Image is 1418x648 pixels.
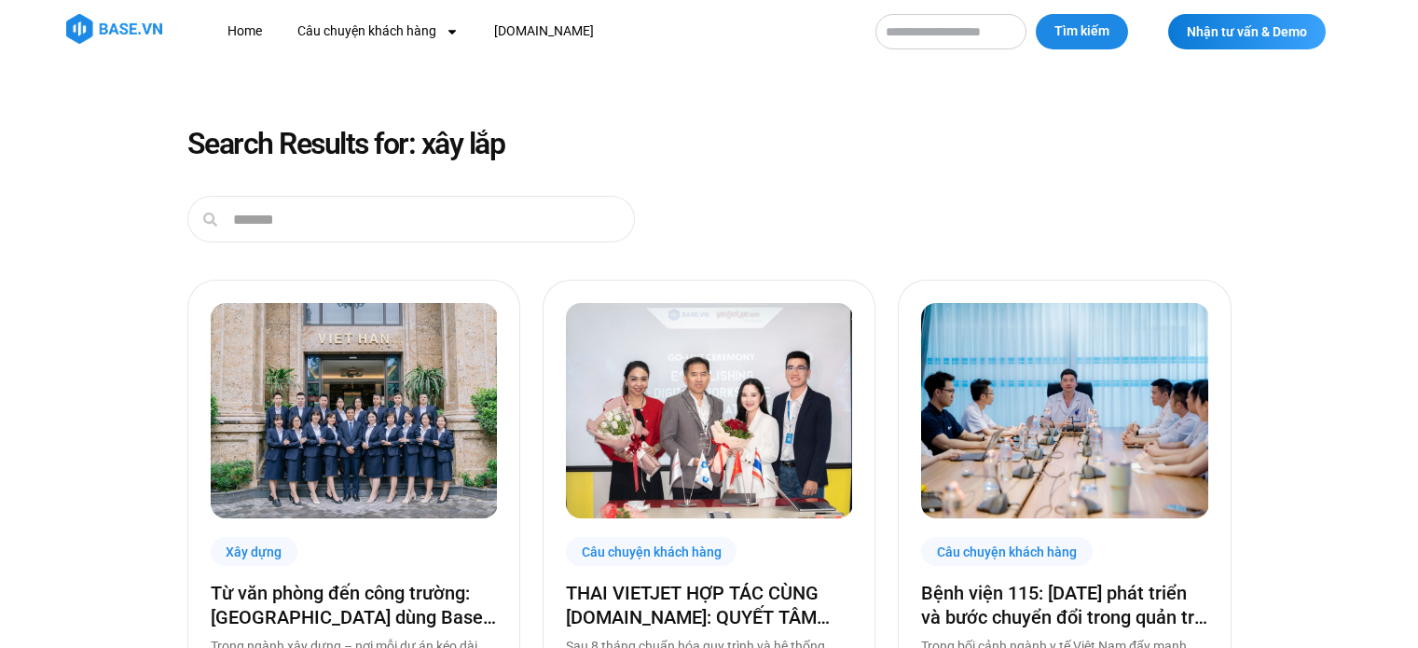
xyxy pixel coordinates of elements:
[566,537,737,566] div: Câu chuyện khách hàng
[1168,14,1326,49] a: Nhận tư vấn & Demo
[921,537,1093,566] div: Câu chuyện khách hàng
[211,537,298,566] div: Xây dựng
[187,129,1232,159] h1: Search Results for: xây lắp
[213,14,276,48] a: Home
[211,581,497,629] a: Từ văn phòng đến công trường: [GEOGRAPHIC_DATA] dùng Base số hóa hệ thống quản trị
[566,581,852,629] a: THAI VIETJET HỢP TÁC CÙNG [DOMAIN_NAME]: QUYẾT TÂM “CẤT CÁNH” CHUYỂN ĐỔI SỐ
[921,581,1207,629] a: Bệnh viện 115: [DATE] phát triển và bước chuyển đổi trong quản trị bệnh viện tư nhân
[283,14,473,48] a: Câu chuyện khách hàng
[1054,22,1109,41] span: Tìm kiếm
[1036,14,1128,49] button: Tìm kiếm
[1187,25,1307,38] span: Nhận tư vấn & Demo
[480,14,608,48] a: [DOMAIN_NAME]
[213,14,857,48] nav: Menu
